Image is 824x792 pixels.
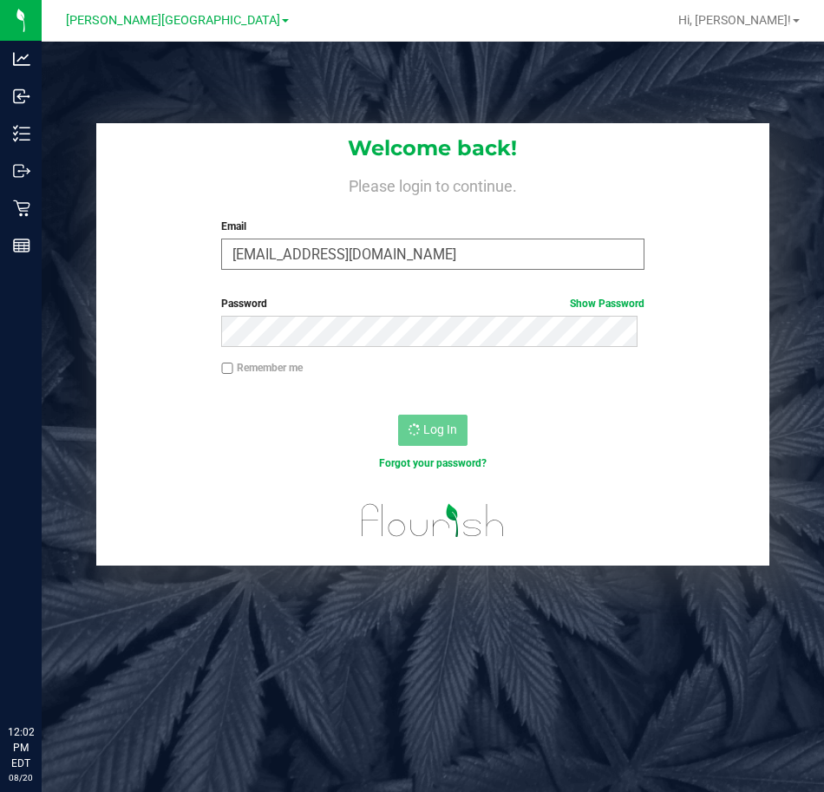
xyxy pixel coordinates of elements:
p: 08/20 [8,771,34,784]
a: Show Password [570,298,644,310]
p: 12:02 PM EDT [8,724,34,771]
inline-svg: Retail [13,200,30,217]
label: Email [221,219,644,234]
inline-svg: Inventory [13,125,30,142]
span: [PERSON_NAME][GEOGRAPHIC_DATA] [66,13,280,28]
h4: Please login to continue. [96,173,770,194]
label: Remember me [221,360,303,376]
inline-svg: Reports [13,237,30,254]
h1: Welcome back! [96,137,770,160]
span: Hi, [PERSON_NAME]! [678,13,791,27]
button: Log In [398,415,468,446]
span: Log In [423,422,457,436]
inline-svg: Outbound [13,162,30,180]
input: Remember me [221,363,233,375]
a: Forgot your password? [379,457,487,469]
span: Password [221,298,267,310]
img: flourish_logo.svg [349,489,517,552]
inline-svg: Analytics [13,50,30,68]
inline-svg: Inbound [13,88,30,105]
